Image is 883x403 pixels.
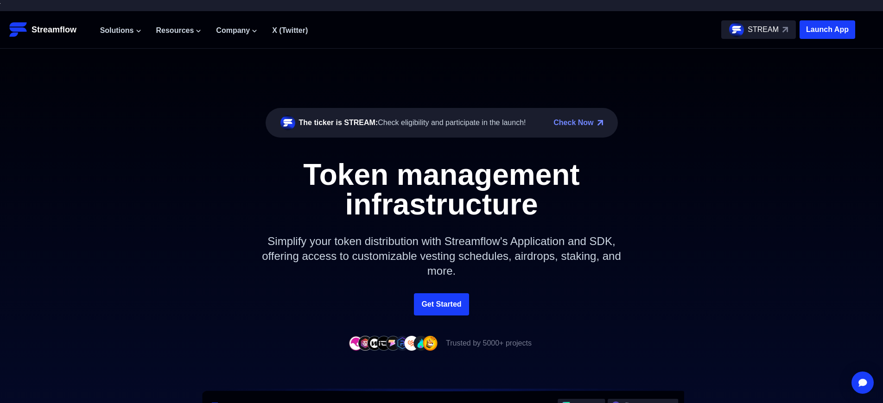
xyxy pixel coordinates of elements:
[242,219,641,293] p: Simplify your token distribution with Streamflow's Application and SDK, offering access to custom...
[597,120,603,126] img: top-right-arrow.png
[216,25,257,36] button: Company
[349,336,363,350] img: company-1
[404,336,419,350] img: company-7
[9,20,91,39] a: Streamflow
[553,117,593,128] a: Check Now
[721,20,796,39] a: STREAM
[32,23,76,36] p: Streamflow
[851,372,874,394] div: Open Intercom Messenger
[100,25,134,36] span: Solutions
[386,336,400,350] img: company-5
[395,336,410,350] img: company-6
[358,336,373,350] img: company-2
[156,25,194,36] span: Resources
[233,160,650,219] h1: Token management infrastructure
[446,338,532,349] p: Trusted by 5000+ projects
[782,27,788,32] img: top-right-arrow.svg
[299,117,526,128] div: Check eligibility and participate in the launch!
[748,24,779,35] p: STREAM
[156,25,202,36] button: Resources
[272,26,308,34] a: X (Twitter)
[414,293,469,315] a: Get Started
[100,25,141,36] button: Solutions
[729,22,744,37] img: streamflow-logo-circle.png
[800,20,855,39] button: Launch App
[9,20,28,39] img: Streamflow Logo
[376,336,391,350] img: company-4
[299,119,378,126] span: The ticker is STREAM:
[413,336,428,350] img: company-8
[423,336,438,350] img: company-9
[216,25,250,36] span: Company
[367,336,382,350] img: company-3
[280,115,295,130] img: streamflow-logo-circle.png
